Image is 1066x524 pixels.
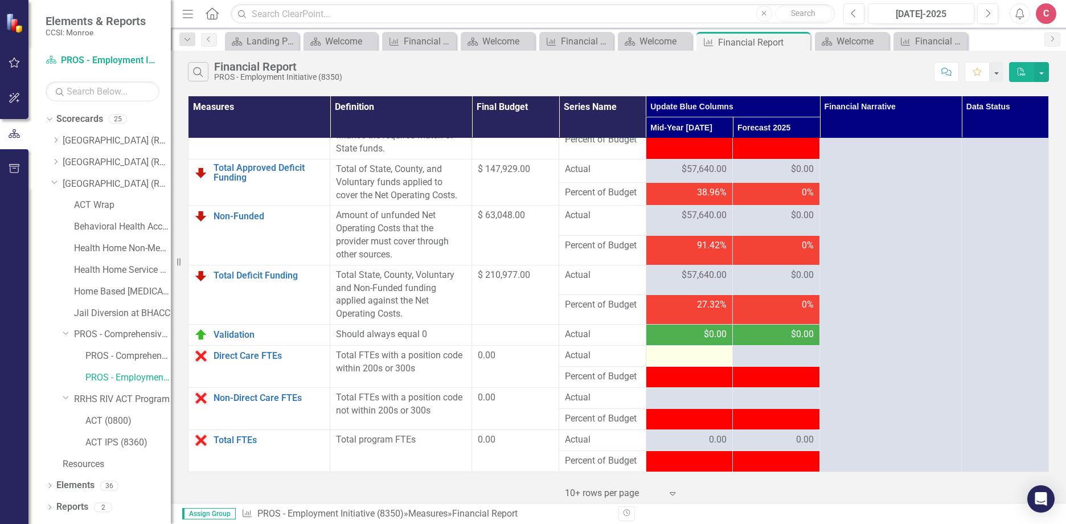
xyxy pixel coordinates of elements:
img: Data Error [194,391,208,405]
div: 2 [94,502,112,512]
span: $57,640.00 [682,269,727,282]
span: Actual [565,349,640,362]
div: PROS - Employment Initiative (8350) [214,73,342,81]
td: Double-Click to Edit Right Click for Context Menu [188,159,330,206]
span: Percent of Budget [565,186,640,199]
input: Search Below... [46,81,159,101]
span: 0.00 [478,392,495,403]
span: 0% [802,239,814,252]
span: Actual [565,391,640,404]
span: $ 210,977.00 [478,269,530,280]
span: $ 147,929.00 [478,163,530,174]
a: Welcome [818,34,886,48]
span: 27.32% [697,298,727,312]
span: $0.00 [791,328,814,341]
img: Data Error [194,349,208,363]
span: $0.00 [791,163,814,176]
td: Double-Click to Edit Right Click for Context Menu [188,388,330,430]
a: Measures [408,508,448,519]
div: Open Intercom Messenger [1027,485,1055,513]
div: Welcome [325,34,375,48]
a: [GEOGRAPHIC_DATA] (RRH) [63,156,171,169]
span: $0.00 [704,328,727,341]
a: ACT Wrap [74,199,171,212]
div: Should always equal 0 [336,328,466,341]
a: Behavioral Health Access and Crisis Center (BHACC) [74,220,171,234]
div: Financial Report [718,35,807,50]
a: Financial Report [385,34,453,48]
span: 0% [802,186,814,199]
td: Double-Click to Edit Right Click for Context Menu [188,346,330,388]
a: Welcome [621,34,689,48]
span: Assign Group [182,508,236,519]
div: Welcome [639,34,689,48]
a: Total Deficit Funding [214,271,324,281]
a: Non-Direct Care FTEs [214,393,324,403]
span: $0.00 [791,209,814,222]
a: Home Based [MEDICAL_DATA] [74,285,171,298]
div: Total State, County, Voluntary and Non-Funded funding applied against the Net Operating Costs. [336,269,466,321]
a: Financial Report [896,34,965,48]
button: Search [775,6,832,22]
a: Welcome [306,34,375,48]
a: Financial Report [542,34,610,48]
a: Validation [214,330,324,340]
td: Double-Click to Edit Right Click for Context Menu [188,430,330,472]
span: 0% [802,298,814,312]
span: Actual [565,209,640,222]
img: On Target [194,328,208,342]
span: $ 63,048.00 [478,210,525,220]
span: Percent of Budget [565,455,640,468]
a: PROS - Employment Initiative (8350) [257,508,404,519]
a: Scorecards [56,113,103,126]
span: $0.00 [791,269,814,282]
span: 38.96% [697,186,727,199]
div: Financial Report [404,34,453,48]
a: Health Home Non-Medicaid Care Management [74,242,171,255]
a: Reports [56,501,88,514]
span: Search [791,9,815,18]
td: Double-Click to Edit Right Click for Context Menu [188,265,330,324]
a: Resources [63,458,171,471]
span: Percent of Budget [565,133,640,146]
span: $57,640.00 [682,209,727,222]
a: Elements [56,479,95,492]
small: CCSI: Monroe [46,28,146,37]
a: PROS - Comprehensive with Clinic [74,328,171,341]
div: 25 [109,114,127,124]
a: ACT IPS (8360) [85,436,171,449]
div: Financial Report [214,60,342,73]
td: Double-Click to Edit [646,346,733,367]
a: Health Home Service Dollars [74,264,171,277]
span: 91.42% [697,239,727,252]
div: Total program FTEs [336,433,466,447]
span: 0.00 [709,433,727,447]
span: $57,640.00 [682,163,727,176]
a: Total Approved Deficit Funding [214,163,324,183]
span: 0.00 [478,434,495,445]
td: Double-Click to Edit Right Click for Context Menu [188,325,330,346]
span: Percent of Budget [565,412,640,425]
div: Total of State, County, and Voluntary funds applied to cover the Net Operating Costs. [336,163,466,202]
a: RRHS RIV ACT Program [74,393,171,406]
div: Financial Report [452,508,518,519]
div: [DATE]-2025 [872,7,970,21]
img: Below Plan [194,269,208,283]
div: Total FTEs with a position code not within 200s or 300s [336,391,466,417]
a: Welcome [464,34,532,48]
span: Percent of Budget [565,239,640,252]
div: Total FTEs with a position code within 200s or 300s [336,349,466,375]
span: 0.00 [796,433,814,447]
a: PROS - Employment Initiative (8350) [85,371,171,384]
td: Double-Click to Edit [733,388,820,409]
span: Elements & Reports [46,14,146,28]
img: Data Error [194,433,208,447]
img: ClearPoint Strategy [5,12,27,34]
div: Landing Page [247,34,296,48]
div: Amount of unfunded Net Operating Costs that the provider must cover through other sources. [336,209,466,261]
a: Total FTEs [214,435,324,445]
span: Actual [565,328,640,341]
input: Search ClearPoint... [231,4,835,24]
span: Actual [565,269,640,282]
a: Direct Care FTEs [214,351,324,361]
